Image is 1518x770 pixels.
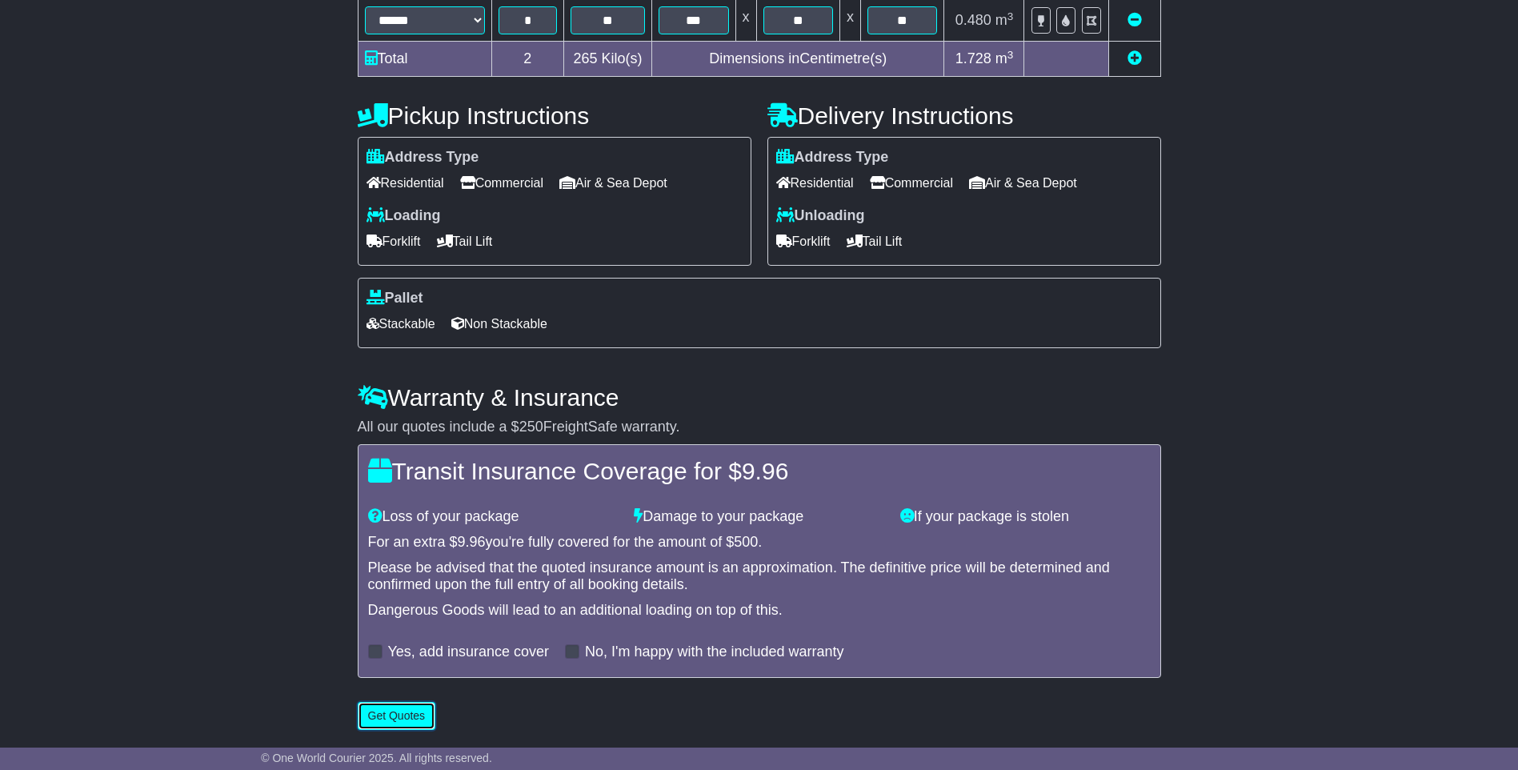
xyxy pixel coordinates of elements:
[366,229,421,254] span: Forklift
[368,534,1151,551] div: For an extra $ you're fully covered for the amount of $ .
[585,644,844,661] label: No, I'm happy with the included warranty
[358,102,751,129] h4: Pickup Instructions
[358,384,1161,411] h4: Warranty & Insurance
[995,50,1014,66] span: m
[776,149,889,166] label: Address Type
[358,42,491,77] td: Total
[847,229,903,254] span: Tail Lift
[626,508,892,526] div: Damage to your package
[652,42,944,77] td: Dimensions in Centimetre(s)
[366,170,444,195] span: Residential
[1127,50,1142,66] a: Add new item
[451,311,547,336] span: Non Stackable
[358,702,436,730] button: Get Quotes
[368,559,1151,594] div: Please be advised that the quoted insurance amount is an approximation. The definitive price will...
[458,534,486,550] span: 9.96
[366,207,441,225] label: Loading
[574,50,598,66] span: 265
[366,149,479,166] label: Address Type
[366,311,435,336] span: Stackable
[261,752,492,764] span: © One World Courier 2025. All rights reserved.
[360,508,627,526] div: Loss of your package
[368,458,1151,484] h4: Transit Insurance Coverage for $
[1007,10,1014,22] sup: 3
[1127,12,1142,28] a: Remove this item
[519,419,543,435] span: 250
[1007,49,1014,61] sup: 3
[460,170,543,195] span: Commercial
[776,229,831,254] span: Forklift
[969,170,1077,195] span: Air & Sea Depot
[388,644,549,661] label: Yes, add insurance cover
[437,229,493,254] span: Tail Lift
[995,12,1014,28] span: m
[366,290,423,307] label: Pallet
[368,602,1151,620] div: Dangerous Goods will lead to an additional loading on top of this.
[955,12,991,28] span: 0.480
[776,170,854,195] span: Residential
[955,50,991,66] span: 1.728
[892,508,1159,526] div: If your package is stolen
[870,170,953,195] span: Commercial
[564,42,652,77] td: Kilo(s)
[358,419,1161,436] div: All our quotes include a $ FreightSafe warranty.
[767,102,1161,129] h4: Delivery Instructions
[776,207,865,225] label: Unloading
[559,170,667,195] span: Air & Sea Depot
[742,458,788,484] span: 9.96
[734,534,758,550] span: 500
[491,42,564,77] td: 2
